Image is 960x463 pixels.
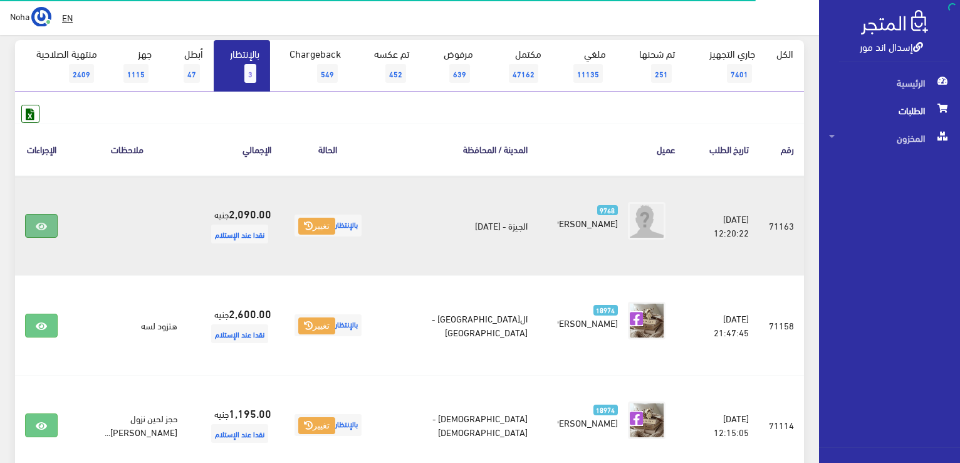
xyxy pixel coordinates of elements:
[628,302,665,339] img: picture
[244,64,256,83] span: 3
[69,64,94,83] span: 2409
[484,40,552,92] a: مكتمل47162
[861,10,928,35] img: .
[211,225,268,243] span: نقدا عند الإستلام
[829,69,950,97] span: الرئيسية
[375,275,538,375] td: ال[GEOGRAPHIC_DATA] - [GEOGRAPHIC_DATA]
[686,123,759,175] th: تاريخ الطلب
[375,123,538,175] th: المدينة / المحافظة
[270,40,352,92] a: Chargeback549
[860,37,923,55] a: إسدال اند مور
[10,6,51,26] a: ... Noha
[727,64,752,83] span: 7401
[651,64,672,83] span: 251
[184,64,200,83] span: 47
[759,123,804,175] th: رقم
[766,40,804,67] a: الكل
[551,413,618,431] span: [PERSON_NAME]
[298,317,335,335] button: تغيير
[829,97,950,124] span: الطلبات
[214,40,270,92] a: بالإنتظار3
[211,424,268,443] span: نقدا عند الإستلام
[819,97,960,124] a: الطلبات
[593,405,618,415] span: 18974
[187,176,281,276] td: جنيه
[62,9,73,25] u: EN
[281,123,375,175] th: الحالة
[829,124,950,152] span: المخزون
[449,64,470,83] span: 639
[317,64,338,83] span: 549
[15,40,108,92] a: منتهية الصلاحية2409
[108,40,162,92] a: جهز1115
[819,124,960,152] a: المخزون
[229,205,271,221] strong: 2,090.00
[759,275,804,375] td: 71158
[686,275,759,375] td: [DATE] 21:47:45
[551,214,618,231] span: [PERSON_NAME]
[558,402,618,429] a: 18974 [PERSON_NAME]
[68,275,187,375] td: هتزود لسه
[162,40,214,92] a: أبطل47
[558,302,618,329] a: 18974 [PERSON_NAME]
[597,205,618,216] span: 9768
[15,123,68,175] th: الإجراءات
[759,176,804,276] td: 71163
[538,123,686,175] th: عميل
[420,40,484,92] a: مرفوض639
[298,218,335,235] button: تغيير
[375,176,538,276] td: الجيزة - [DATE]
[352,40,420,92] a: تم عكسه452
[57,6,78,29] a: EN
[187,275,281,375] td: جنيه
[229,305,271,321] strong: 2,600.00
[628,202,665,240] img: avatar.png
[68,123,187,175] th: ملاحظات
[509,64,538,83] span: 47162
[295,314,362,336] span: بالإنتظار
[593,305,618,316] span: 18974
[686,176,759,276] td: [DATE] 12:20:22
[298,417,335,435] button: تغيير
[573,64,603,83] span: 11135
[385,64,406,83] span: 452
[229,405,271,421] strong: 1,195.00
[295,215,362,237] span: بالإنتظار
[211,324,268,343] span: نقدا عند الإستلام
[617,40,686,92] a: تم شحنها251
[123,64,149,83] span: 1115
[295,414,362,436] span: بالإنتظار
[187,123,281,175] th: اﻹجمالي
[552,40,617,92] a: ملغي11135
[819,69,960,97] a: الرئيسية
[10,8,29,24] span: Noha
[31,7,51,27] img: ...
[628,402,665,439] img: picture
[686,40,766,92] a: جاري التجهيز7401
[551,314,618,331] span: [PERSON_NAME]
[558,202,618,230] a: 9768 [PERSON_NAME]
